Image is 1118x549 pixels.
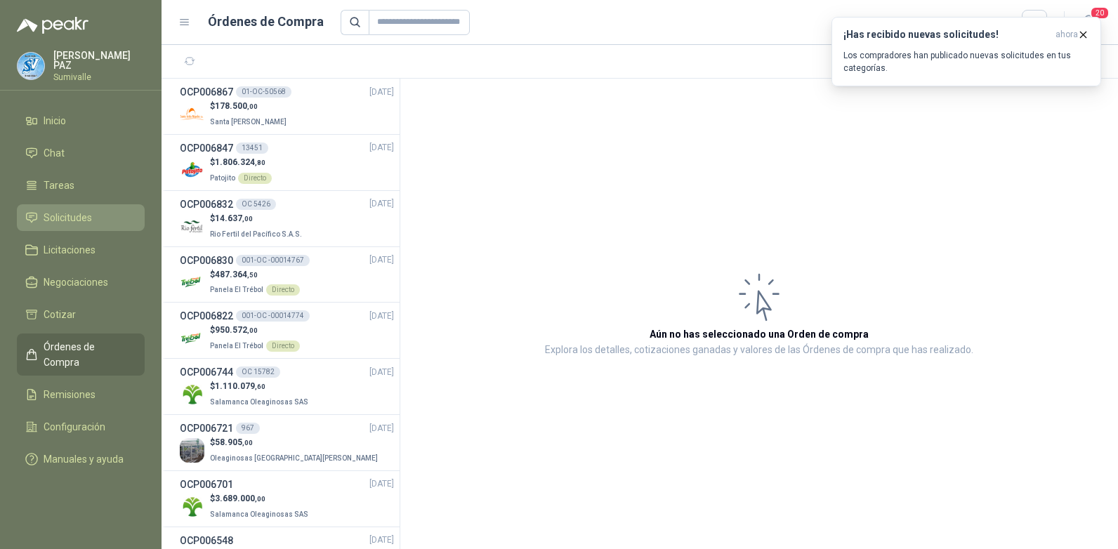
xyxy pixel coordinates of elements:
[53,73,145,81] p: Sumivalle
[210,230,302,238] span: Rio Fertil del Pacífico S.A.S.
[210,118,287,126] span: Santa [PERSON_NAME]
[18,53,44,79] img: Company Logo
[210,286,263,293] span: Panela El Trébol
[17,269,145,296] a: Negociaciones
[369,422,394,435] span: [DATE]
[44,113,66,128] span: Inicio
[180,214,204,239] img: Company Logo
[180,197,394,241] a: OCP006832OC 5426[DATE] Company Logo$14.637,00Rio Fertil del Pacífico S.A.S.
[236,255,310,266] div: 001-OC -00014767
[180,270,204,294] img: Company Logo
[180,477,233,492] h3: OCP006701
[180,438,204,463] img: Company Logo
[210,212,305,225] p: $
[242,439,253,447] span: ,00
[210,492,311,505] p: $
[17,107,145,134] a: Inicio
[180,197,233,212] h3: OCP006832
[210,342,263,350] span: Panela El Trébol
[369,534,394,547] span: [DATE]
[215,381,265,391] span: 1.110.079
[238,173,272,184] div: Directo
[215,494,265,503] span: 3.689.000
[44,451,124,467] span: Manuales y ayuda
[180,533,233,548] h3: OCP006548
[180,421,233,436] h3: OCP006721
[215,213,253,223] span: 14.637
[247,271,258,279] span: ,50
[180,253,233,268] h3: OCP006830
[266,284,300,296] div: Directo
[180,140,233,156] h3: OCP006847
[180,477,394,521] a: OCP006701[DATE] Company Logo$3.689.000,00Salamanca Oleaginosas SAS
[17,381,145,408] a: Remisiones
[180,84,233,100] h3: OCP006867
[44,210,92,225] span: Solicitudes
[236,366,280,378] div: OC 15782
[17,140,145,166] a: Chat
[545,342,973,359] p: Explora los detalles, cotizaciones ganadas y valores de las Órdenes de compra que has realizado.
[369,197,394,211] span: [DATE]
[255,383,265,390] span: ,60
[17,204,145,231] a: Solicitudes
[210,324,300,337] p: $
[17,446,145,472] a: Manuales y ayuda
[247,326,258,334] span: ,00
[369,141,394,154] span: [DATE]
[17,17,88,34] img: Logo peakr
[208,12,324,32] h1: Órdenes de Compra
[44,387,96,402] span: Remisiones
[831,17,1101,86] button: ¡Has recibido nuevas solicitudes!ahora Los compradores han publicado nuevas solicitudes en tus ca...
[215,325,258,335] span: 950.572
[180,308,233,324] h3: OCP006822
[180,364,233,380] h3: OCP006744
[44,307,76,322] span: Cotizar
[843,49,1089,74] p: Los compradores han publicado nuevas solicitudes en tus categorías.
[210,380,311,393] p: $
[255,495,265,503] span: ,00
[210,436,381,449] p: $
[236,86,291,98] div: 01-OC-50568
[180,140,394,185] a: OCP00684713451[DATE] Company Logo$1.806.324,80PatojitoDirecto
[180,84,394,128] a: OCP00686701-OC-50568[DATE] Company Logo$178.500,00Santa [PERSON_NAME]
[180,382,204,406] img: Company Logo
[180,421,394,465] a: OCP006721967[DATE] Company Logo$58.905,00Oleaginosas [GEOGRAPHIC_DATA][PERSON_NAME]
[180,326,204,350] img: Company Logo
[210,510,308,518] span: Salamanca Oleaginosas SAS
[210,268,300,282] p: $
[1076,10,1101,35] button: 20
[843,29,1050,41] h3: ¡Has recibido nuevas solicitudes!
[44,339,131,370] span: Órdenes de Compra
[369,477,394,491] span: [DATE]
[17,301,145,328] a: Cotizar
[17,414,145,440] a: Configuración
[180,494,204,519] img: Company Logo
[180,158,204,183] img: Company Logo
[44,178,74,193] span: Tareas
[236,310,310,322] div: 001-OC -00014774
[44,274,108,290] span: Negociaciones
[180,364,394,409] a: OCP006744OC 15782[DATE] Company Logo$1.110.079,60Salamanca Oleaginosas SAS
[210,156,272,169] p: $
[369,310,394,323] span: [DATE]
[369,253,394,267] span: [DATE]
[1055,29,1078,41] span: ahora
[215,157,265,167] span: 1.806.324
[215,270,258,279] span: 487.364
[266,340,300,352] div: Directo
[215,101,258,111] span: 178.500
[236,199,276,210] div: OC 5426
[650,326,869,342] h3: Aún no has seleccionado una Orden de compra
[247,102,258,110] span: ,00
[180,253,394,297] a: OCP006830001-OC -00014767[DATE] Company Logo$487.364,50Panela El TrébolDirecto
[255,159,265,166] span: ,80
[210,174,235,182] span: Patojito
[17,237,145,263] a: Licitaciones
[210,454,378,462] span: Oleaginosas [GEOGRAPHIC_DATA][PERSON_NAME]
[44,419,105,435] span: Configuración
[369,366,394,379] span: [DATE]
[44,145,65,161] span: Chat
[180,102,204,126] img: Company Logo
[17,172,145,199] a: Tareas
[180,308,394,352] a: OCP006822001-OC -00014774[DATE] Company Logo$950.572,00Panela El TrébolDirecto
